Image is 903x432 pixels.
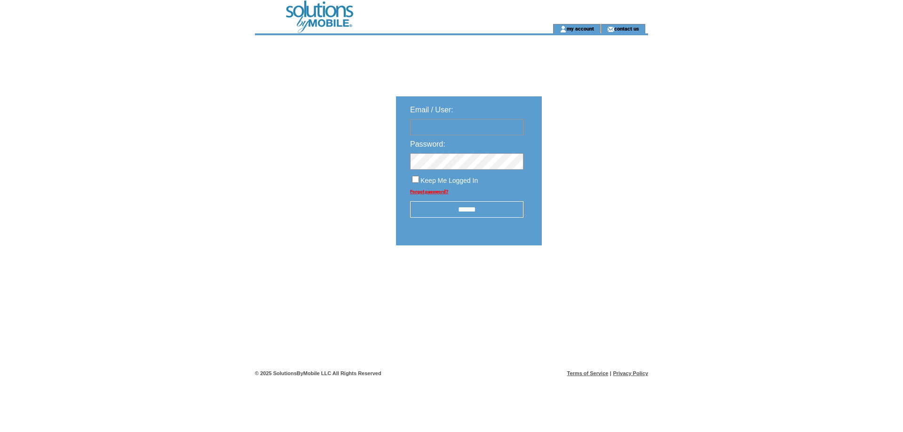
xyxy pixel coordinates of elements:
img: transparent.png [569,269,616,281]
span: © 2025 SolutionsByMobile LLC All Rights Reserved [255,370,381,376]
span: | [610,370,611,376]
span: Password: [410,140,445,148]
a: Privacy Policy [613,370,648,376]
span: Keep Me Logged In [420,177,478,184]
a: Terms of Service [567,370,609,376]
img: account_icon.gif [560,25,567,33]
span: Email / User: [410,106,453,114]
a: contact us [614,25,639,31]
img: contact_us_icon.gif [607,25,614,33]
a: Forgot password? [410,189,448,194]
a: my account [567,25,594,31]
